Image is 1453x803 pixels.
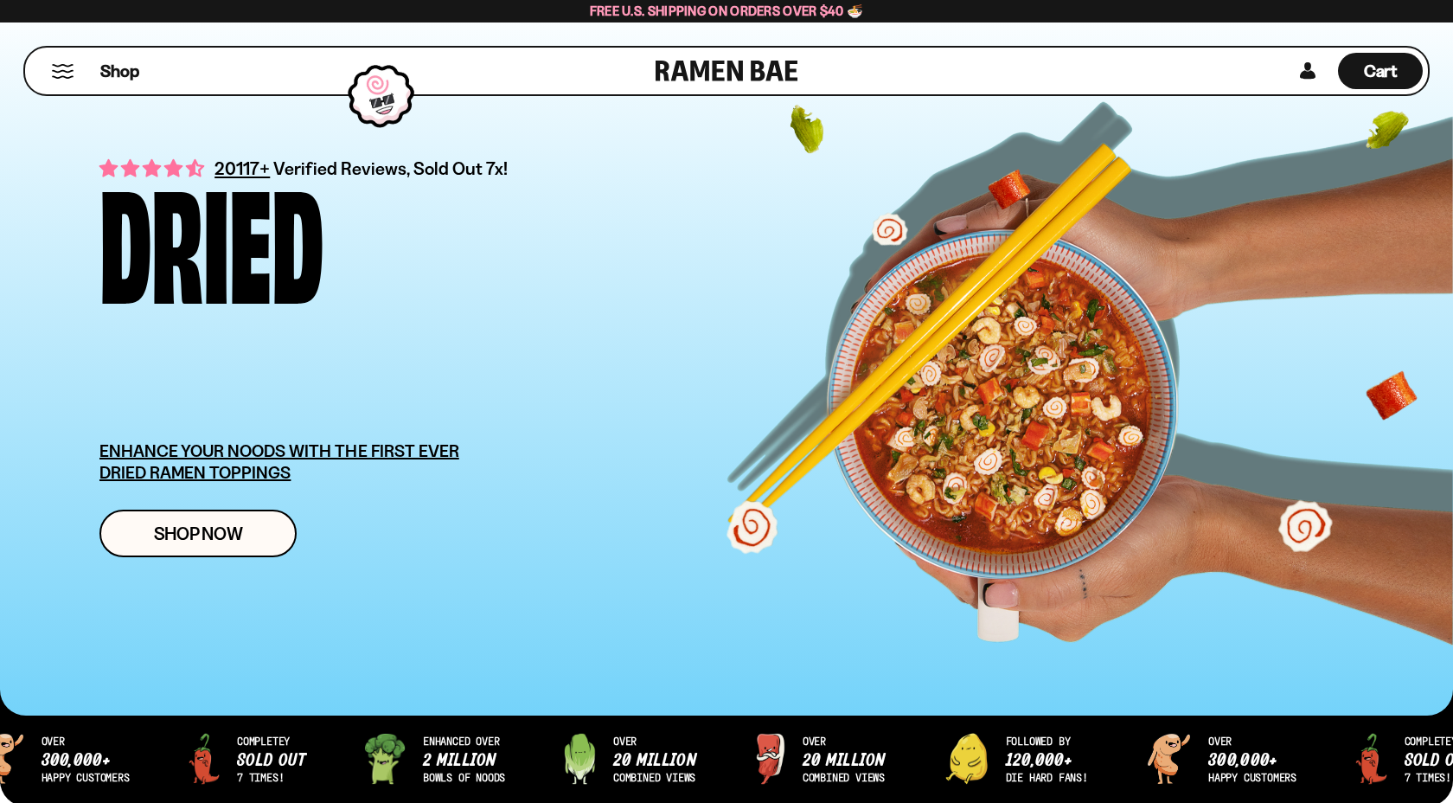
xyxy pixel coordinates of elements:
div: Cart [1338,48,1423,94]
button: Mobile Menu Trigger [51,64,74,79]
span: Cart [1364,61,1398,81]
a: Shop Now [99,510,297,557]
span: Shop Now [154,524,243,543]
a: Shop [100,53,139,89]
div: Dried [99,177,323,296]
span: Free U.S. Shipping on Orders over $40 🍜 [590,3,864,19]
span: Shop [100,60,139,83]
span: Verified Reviews, Sold Out 7x! [273,157,508,179]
